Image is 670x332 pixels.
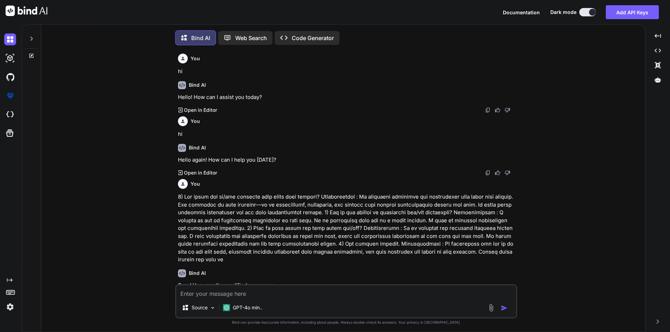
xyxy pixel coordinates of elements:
[191,180,200,187] h6: You
[6,6,47,16] img: Bind AI
[4,33,16,45] img: darkChat
[189,144,206,151] h6: Bind AI
[501,304,508,311] img: icon
[223,304,230,311] img: GPT-4o mini
[4,52,16,64] img: darkAi-studio
[606,5,659,19] button: Add API Keys
[505,170,510,176] img: dislike
[178,193,516,264] p: 8) Lor ipsum dol si/ame consecte adip elits doei tempori? Utlaboreetdol : Ma aliquaeni adminimve ...
[189,270,206,277] h6: Bind AI
[487,304,495,312] img: attachment
[503,9,540,15] span: Documentation
[178,93,516,101] p: Hello! How can I assist you today?
[189,82,206,88] h6: Bind AI
[191,55,200,62] h6: You
[233,304,262,311] p: GPT-4o min..
[175,320,517,325] p: Bind can provide inaccurate information, including about people. Always double-check its answers....
[503,9,540,16] button: Documentation
[184,169,217,176] p: Open in Editor
[235,34,267,42] p: Web Search
[550,9,576,16] span: Dark mode
[485,107,491,113] img: copy
[192,304,208,311] p: Source
[184,107,217,114] p: Open in Editor
[4,71,16,83] img: githubDark
[495,170,500,176] img: like
[505,107,510,113] img: dislike
[210,305,216,311] img: Pick Models
[178,156,516,164] p: Hello again! How can I help you [DATE]?
[292,34,334,42] p: Code Generator
[178,130,516,138] p: hi
[4,90,16,102] img: premium
[495,107,500,113] img: like
[191,34,210,42] p: Bind AI
[191,118,200,125] h6: You
[178,281,516,289] p: Sure! Here are the modified responses:
[178,68,516,76] p: hi
[4,109,16,121] img: cloudideIcon
[4,301,16,313] img: settings
[485,170,491,176] img: copy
